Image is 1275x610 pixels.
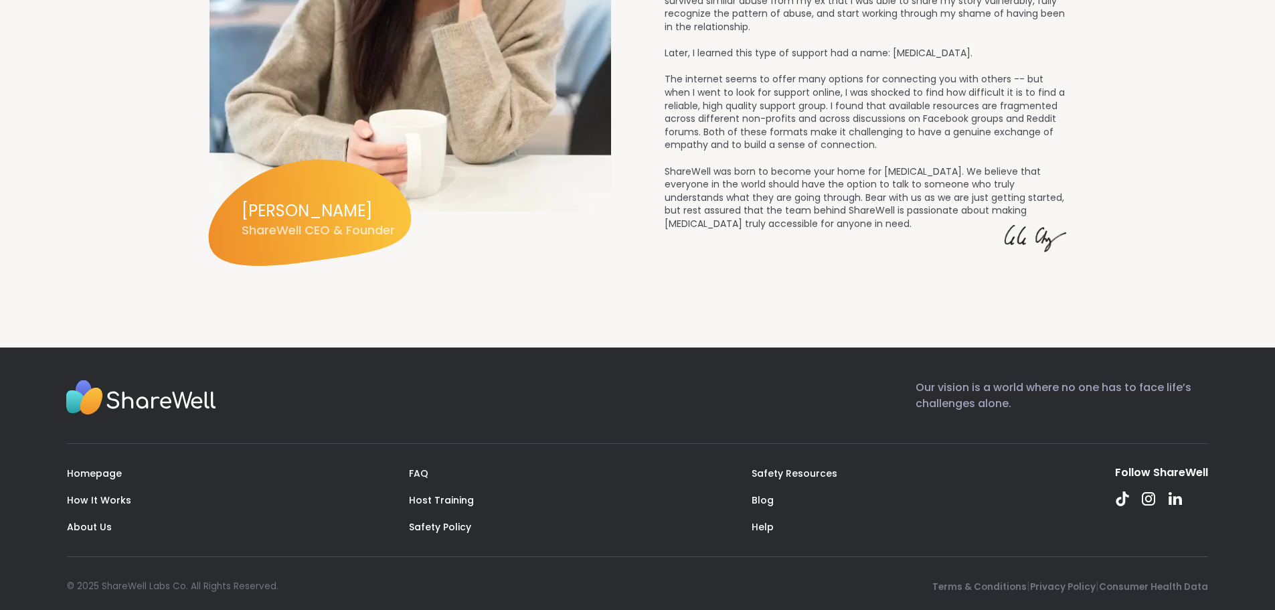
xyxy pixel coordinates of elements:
span: | [1096,579,1099,594]
span: | [1027,579,1030,594]
p: Our vision is a world where no one has to face life’s challenges alone. [916,380,1208,422]
span: ShareWell CEO & Founder [242,222,395,238]
div: Follow ShareWell [1115,465,1208,480]
img: Sharewell [66,380,216,418]
a: Host Training [409,493,474,507]
span: [PERSON_NAME] [242,200,395,222]
a: Safety Resources [752,467,837,480]
a: Consumer Health Data [1099,581,1208,593]
a: How It Works [67,493,131,507]
a: Help [752,520,774,534]
a: Safety Policy [409,520,471,534]
a: FAQ [409,467,428,480]
div: © 2025 ShareWell Labs Co. All Rights Reserved. [67,580,278,593]
a: Homepage [67,467,122,480]
a: Privacy Policy [1030,581,1096,593]
a: Terms & Conditions [932,581,1027,593]
a: About Us [67,520,112,534]
a: Blog [752,493,774,507]
img: CeCe Signature [999,218,1066,262]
